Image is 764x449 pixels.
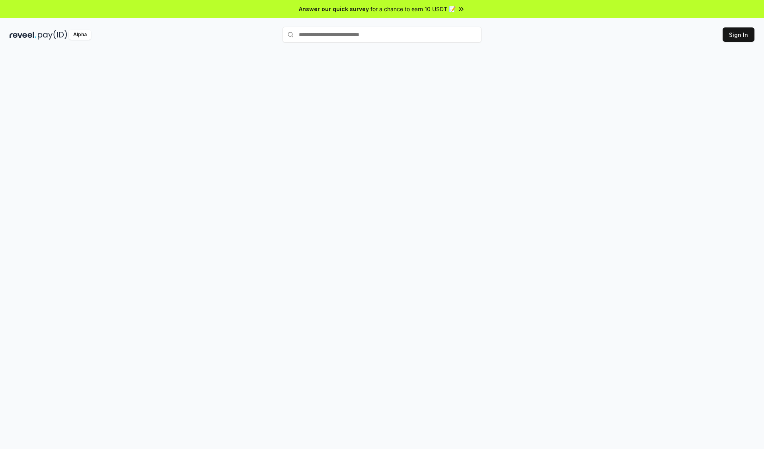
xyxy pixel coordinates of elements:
img: pay_id [38,30,67,40]
span: for a chance to earn 10 USDT 📝 [370,5,456,13]
img: reveel_dark [10,30,36,40]
button: Sign In [723,27,754,42]
span: Answer our quick survey [299,5,369,13]
div: Alpha [69,30,91,40]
